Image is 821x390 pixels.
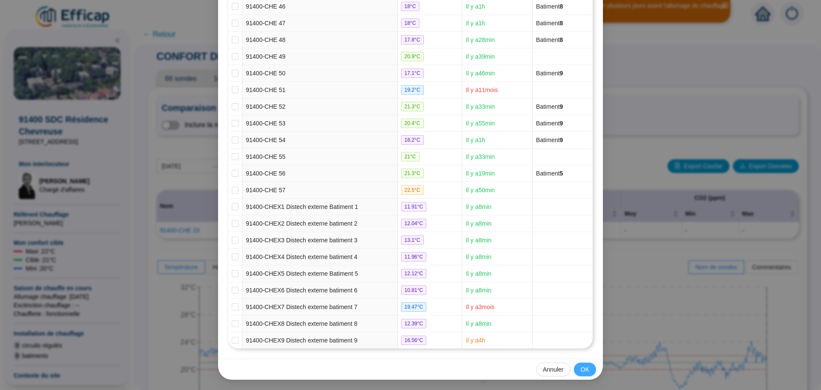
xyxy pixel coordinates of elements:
[560,103,563,110] span: 9
[242,132,398,149] td: 91400-CHE 54
[401,119,424,128] span: 20.4 °C
[466,237,491,244] span: Il y a 8 min
[466,103,495,110] span: Il y a 33 min
[536,20,563,27] span: Batiment
[560,70,563,77] span: 9
[560,20,563,27] span: 8
[466,203,491,210] span: Il y a 8 min
[466,36,495,43] span: Il y a 28 min
[242,232,398,249] td: 91400-CHEX3 Distech externe batiment 3
[560,36,563,43] span: 8
[466,270,491,277] span: Il y a 8 min
[466,86,498,93] span: Il y a 11 mois
[560,3,563,10] span: 8
[242,115,398,132] td: 91400-CHE 53
[401,286,427,295] span: 10.81 °C
[401,269,427,278] span: 12.12 °C
[401,135,424,145] span: 18.2 °C
[242,282,398,299] td: 91400-CHEX6 Distech externe batiment 6
[401,85,424,95] span: 19.2 °C
[401,152,419,161] span: 21 °C
[536,36,563,43] span: Batiment
[466,153,495,160] span: Il y a 33 min
[242,82,398,98] td: 91400-CHE 51
[401,52,424,61] span: 20.9 °C
[401,169,424,178] span: 21.3 °C
[581,365,589,374] span: OK
[401,2,419,11] span: 18 °C
[242,332,398,348] td: 91400-CHEX9 Distech externe batiment 9
[401,219,427,228] span: 12.04 °C
[536,120,563,127] span: Batiment
[401,35,424,45] span: 17.8 °C
[466,137,485,143] span: Il y a 1 h
[466,287,491,294] span: Il y a 8 min
[466,220,491,227] span: Il y a 8 min
[401,102,424,111] span: 21.3 °C
[536,70,563,77] span: Batiment
[242,149,398,165] td: 91400-CHE 55
[466,53,495,60] span: Il y a 39 min
[242,32,398,48] td: 91400-CHE 48
[536,3,563,10] span: Batiment
[242,98,398,115] td: 91400-CHE 52
[466,3,485,10] span: Il y a 1 h
[242,65,398,82] td: 91400-CHE 50
[466,20,485,27] span: Il y a 1 h
[560,120,563,127] span: 9
[242,199,398,215] td: 91400-CHEX1 Distech externe Batiment 1
[242,265,398,282] td: 91400-CHEX5 Distech externe Batiment 5
[242,165,398,182] td: 91400-CHE 56
[466,70,495,77] span: Il y a 46 min
[466,253,491,260] span: Il y a 8 min
[401,252,427,262] span: 11.96 °C
[466,187,495,194] span: Il y a 50 min
[401,202,427,211] span: 11.91 °C
[466,337,485,344] span: Il y a 4 h
[560,170,563,177] span: 5
[560,137,563,143] span: 9
[536,363,570,376] button: Annuler
[401,68,424,78] span: 17.1 °C
[574,363,596,376] button: OK
[466,120,495,127] span: Il y a 55 min
[401,336,427,345] span: 16.56 °C
[242,15,398,32] td: 91400-CHE 47
[401,319,427,328] span: 12.39 °C
[536,170,563,177] span: Batiment
[401,185,424,195] span: 22.5 °C
[401,18,419,28] span: 18 °C
[401,302,427,312] span: 19.47 °C
[242,48,398,65] td: 91400-CHE 49
[536,137,563,143] span: Batiment
[242,182,398,199] td: 91400-CHE 57
[242,299,398,316] td: 91400-CHEX7 Distech externe batiment 7
[401,235,424,245] span: 13.1 °C
[242,249,398,265] td: 91400-CHEX4 Distech externe batiment 4
[543,365,564,374] span: Annuler
[466,320,491,327] span: Il y a 8 min
[242,215,398,232] td: 91400-CHEX2 Distech externe batiment 2
[536,103,563,110] span: Batiment
[466,170,495,177] span: Il y a 19 min
[466,304,494,310] span: Il y a 3 mois
[242,316,398,332] td: 91400-CHEX8 Distech externe batiment 8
